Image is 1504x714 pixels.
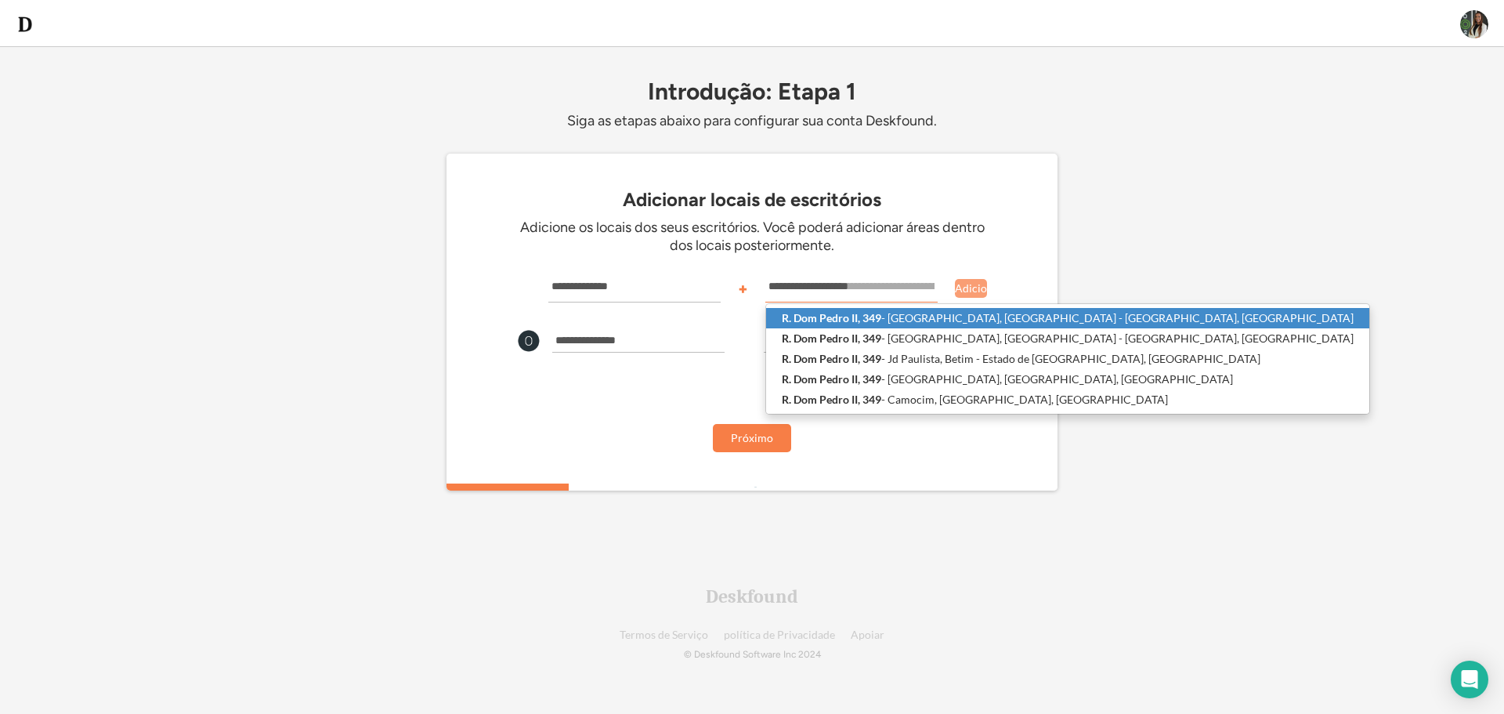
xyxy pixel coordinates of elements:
[620,628,708,641] font: Termos de Serviço
[567,112,937,129] font: Siga as etapas abaixo para configurar sua conta Deskfound.
[881,311,1354,324] font: - [GEOGRAPHIC_DATA], [GEOGRAPHIC_DATA] - [GEOGRAPHIC_DATA], [GEOGRAPHIC_DATA]
[623,188,881,211] font: Adicionar locais de escritórios
[724,629,835,641] a: política de Privacidade
[713,424,791,452] button: Próximo
[782,372,881,386] font: R. Dom Pedro II, 349
[731,431,773,444] font: Próximo
[851,628,884,641] font: Apoiar
[881,393,1168,406] font: - Camocim, [GEOGRAPHIC_DATA], [GEOGRAPHIC_DATA]
[881,372,1233,386] font: - [GEOGRAPHIC_DATA], [GEOGRAPHIC_DATA], [GEOGRAPHIC_DATA]
[648,77,856,106] font: Introdução: Etapa 1
[851,629,884,641] a: Apoiar
[724,628,835,641] font: política de Privacidade
[955,281,1003,295] font: Adicionar
[754,487,757,487] font: 20%
[1451,661,1488,698] div: Abra o Intercom Messenger
[16,15,34,34] img: d-whitebg.png
[1460,10,1488,38] img: ACg8ocIrepS6Ug9w1qGLnEmm-5KyefnSyaNPAKuVeJjLXMH5KyXX4Q8=s96-c
[706,585,798,607] font: Deskfound
[520,219,988,254] font: Adicione os locais dos seus escritórios. Você poderá adicionar áreas dentro dos locais posteriorm...
[782,332,881,345] font: R. Dom Pedro II, 349
[955,279,987,298] button: Adicionar
[684,649,821,660] font: © Deskfound Software Inc 2024
[881,332,1354,345] font: - [GEOGRAPHIC_DATA], [GEOGRAPHIC_DATA] - [GEOGRAPHIC_DATA], [GEOGRAPHIC_DATA]
[782,393,881,406] font: R. Dom Pedro II, 349
[620,629,708,641] a: Termos de Serviço
[782,352,881,365] font: R. Dom Pedro II, 349
[782,311,881,324] font: R. Dom Pedro II, 349
[738,279,748,298] font: +
[881,352,1260,365] font: - Jd Paulista, Betim - Estado de [GEOGRAPHIC_DATA], [GEOGRAPHIC_DATA]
